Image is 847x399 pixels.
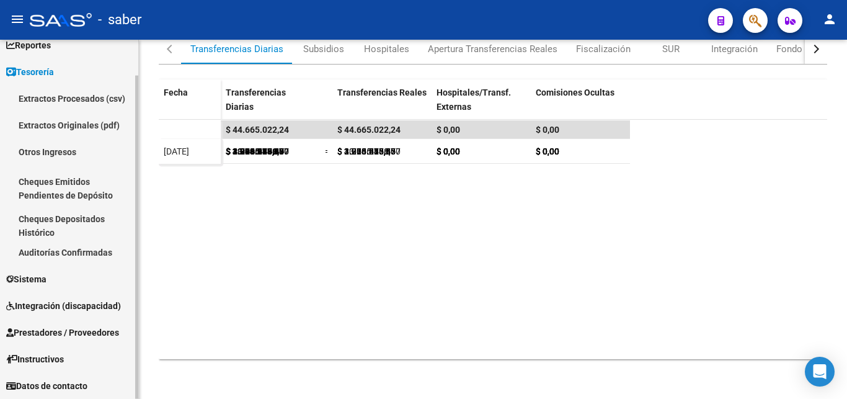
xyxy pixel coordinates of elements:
[226,146,289,156] span: $ 13.806.336,57
[6,299,121,313] span: Integración (discapacidad)
[6,65,54,79] span: Tesorería
[164,146,189,156] span: [DATE]
[6,352,64,366] span: Instructivos
[576,42,631,56] div: Fiscalización
[662,42,680,56] div: SUR
[437,125,460,135] span: $ 0,00
[536,125,559,135] span: $ 0,00
[221,79,320,132] datatable-header-cell: Transferencias Diarias
[805,357,835,387] div: Open Intercom Messenger
[10,12,25,27] mat-icon: menu
[536,146,559,156] span: $ 0,00
[337,125,401,135] span: $ 44.665.022,24
[437,87,511,112] span: Hospitales/Transf. Externas
[437,146,460,156] span: $ 0,00
[432,79,531,132] datatable-header-cell: Hospitales/Transf. Externas
[531,79,630,132] datatable-header-cell: Comisiones Ocultas
[303,42,344,56] div: Subsidios
[711,42,758,56] div: Integración
[364,42,409,56] div: Hospitales
[226,87,286,112] span: Transferencias Diarias
[164,87,188,97] span: Fecha
[6,326,119,339] span: Prestadores / Proveedores
[536,87,614,97] span: Comisiones Ocultas
[822,12,837,27] mat-icon: person
[190,42,283,56] div: Transferencias Diarias
[6,379,87,393] span: Datos de contacto
[98,6,141,34] span: - saber
[226,125,289,135] span: $ 44.665.022,24
[428,42,557,56] div: Apertura Transferencias Reales
[325,146,330,156] span: =
[6,38,51,52] span: Reportes
[159,79,221,132] datatable-header-cell: Fecha
[337,146,401,156] span: $ 13.806.336,57
[332,79,432,132] datatable-header-cell: Transferencias Reales
[337,87,427,97] span: Transferencias Reales
[6,272,47,286] span: Sistema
